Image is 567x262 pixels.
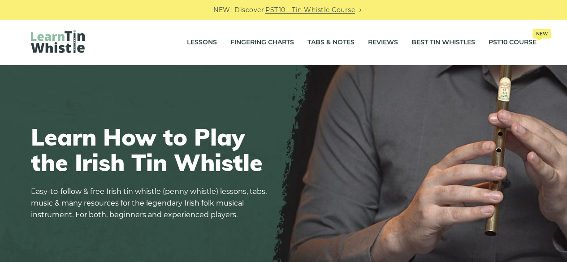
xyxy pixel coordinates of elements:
span: New [532,29,551,39]
a: Lessons [187,31,217,54]
h1: Learn How to Play the Irish Tin Whistle [31,124,273,175]
p: Easy-to-follow & free Irish tin whistle (penny whistle) lessons, tabs, music & many resources for... [31,186,273,221]
a: PST10 CourseNew [489,31,537,54]
a: Reviews [368,31,398,54]
a: Fingering Charts [230,31,294,54]
a: Best Tin Whistles [411,31,475,54]
a: Tabs & Notes [307,31,355,54]
img: LearnTinWhistle.com [31,30,85,53]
